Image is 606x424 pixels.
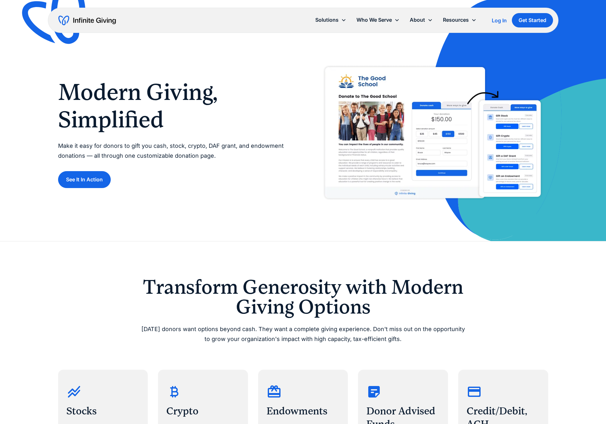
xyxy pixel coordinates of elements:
div: Solutions [315,16,339,24]
h3: Endowments [266,405,340,418]
h3: Stocks [66,405,140,418]
div: About [410,16,425,24]
div: Resources [443,16,469,24]
div: Log In [492,18,507,23]
h2: Transform Generosity with Modern Giving Options [140,277,467,317]
p: Make it easy for donors to gift you cash, stock, crypto, DAF grant, and endowment donations — all... [58,141,290,161]
p: [DATE] donors want options beyond cash. They want a complete giving experience. Don't miss out on... [140,324,467,344]
a: See It In Action [58,171,111,188]
a: Get Started [512,13,553,27]
div: Who We Serve [356,16,392,24]
a: Log In [492,17,507,24]
h3: Crypto [166,405,240,418]
h1: Modern Giving, Simplified [58,79,290,134]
